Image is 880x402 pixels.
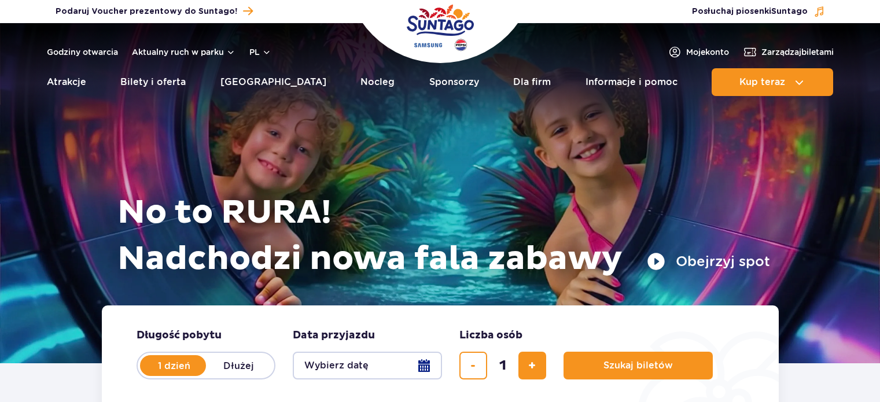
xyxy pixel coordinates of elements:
[513,68,551,96] a: Dla firm
[692,6,825,17] button: Posłuchaj piosenkiSuntago
[564,352,713,379] button: Szukaj biletów
[712,68,833,96] button: Kup teraz
[56,6,237,17] span: Podaruj Voucher prezentowy do Suntago!
[586,68,678,96] a: Informacje i pomoc
[603,360,673,371] span: Szukaj biletów
[686,46,729,58] span: Moje konto
[117,190,770,282] h1: No to RURA! Nadchodzi nowa fala zabawy
[459,329,522,342] span: Liczba osób
[459,352,487,379] button: usuń bilet
[47,46,118,58] a: Godziny otwarcia
[132,47,235,57] button: Aktualny ruch w parku
[692,6,808,17] span: Posłuchaj piosenki
[739,77,785,87] span: Kup teraz
[47,68,86,96] a: Atrakcje
[771,8,808,16] span: Suntago
[761,46,834,58] span: Zarządzaj biletami
[249,46,271,58] button: pl
[206,353,272,378] label: Dłużej
[429,68,479,96] a: Sponsorzy
[647,252,770,271] button: Obejrzyj spot
[141,353,207,378] label: 1 dzień
[489,352,517,379] input: liczba biletów
[56,3,253,19] a: Podaruj Voucher prezentowy do Suntago!
[743,45,834,59] a: Zarządzajbiletami
[518,352,546,379] button: dodaj bilet
[137,329,222,342] span: Długość pobytu
[220,68,326,96] a: [GEOGRAPHIC_DATA]
[668,45,729,59] a: Mojekonto
[120,68,186,96] a: Bilety i oferta
[293,352,442,379] button: Wybierz datę
[293,329,375,342] span: Data przyjazdu
[360,68,395,96] a: Nocleg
